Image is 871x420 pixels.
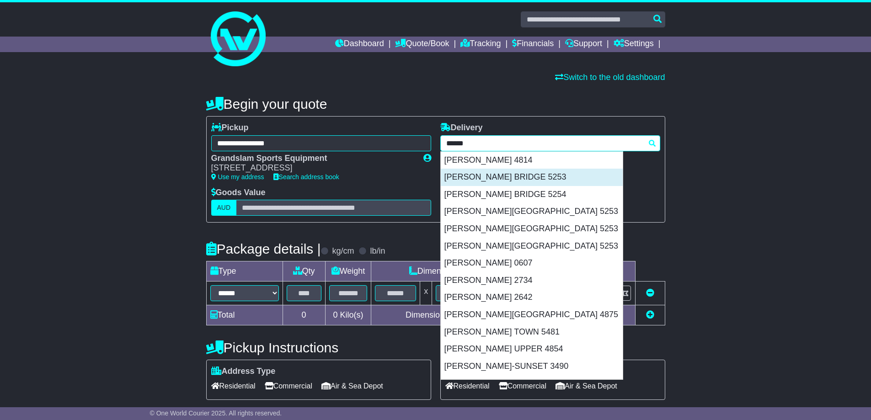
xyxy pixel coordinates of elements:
[206,96,665,112] h4: Begin your quote
[325,305,371,325] td: Kilo(s)
[335,37,384,52] a: Dashboard
[512,37,554,52] a: Financials
[371,261,541,282] td: Dimensions (L x W x H)
[420,282,432,305] td: x
[211,379,256,393] span: Residential
[206,340,431,355] h4: Pickup Instructions
[321,379,383,393] span: Air & Sea Depot
[460,37,501,52] a: Tracking
[370,246,385,256] label: lb/in
[614,37,654,52] a: Settings
[441,220,623,238] div: [PERSON_NAME][GEOGRAPHIC_DATA] 5253
[445,379,490,393] span: Residential
[206,241,321,256] h4: Package details |
[333,310,337,319] span: 0
[499,379,546,393] span: Commercial
[211,188,266,198] label: Goods Value
[441,238,623,255] div: [PERSON_NAME][GEOGRAPHIC_DATA] 5253
[441,255,623,272] div: [PERSON_NAME] 0607
[441,289,623,306] div: [PERSON_NAME] 2642
[441,324,623,341] div: [PERSON_NAME] TOWN 5481
[441,152,623,169] div: [PERSON_NAME] 4814
[441,272,623,289] div: [PERSON_NAME] 2734
[206,305,283,325] td: Total
[283,305,325,325] td: 0
[565,37,602,52] a: Support
[440,135,660,151] typeahead: Please provide city
[150,409,282,417] span: © One World Courier 2025. All rights reserved.
[646,288,654,298] a: Remove this item
[441,358,623,375] div: [PERSON_NAME]-SUNSET 3490
[265,379,312,393] span: Commercial
[325,261,371,282] td: Weight
[395,37,449,52] a: Quote/Book
[555,73,665,82] a: Switch to the old dashboard
[206,261,283,282] td: Type
[556,379,617,393] span: Air & Sea Depot
[441,306,623,324] div: [PERSON_NAME][GEOGRAPHIC_DATA] 4875
[211,173,264,181] a: Use my address
[440,123,483,133] label: Delivery
[441,203,623,220] div: [PERSON_NAME][GEOGRAPHIC_DATA] 5253
[273,173,339,181] a: Search address book
[211,200,237,216] label: AUD
[441,169,623,186] div: [PERSON_NAME] BRIDGE 5253
[646,310,654,319] a: Add new item
[332,246,354,256] label: kg/cm
[441,375,623,392] div: MURRAYDALE 3586
[211,367,276,377] label: Address Type
[211,123,249,133] label: Pickup
[211,154,414,164] div: Grandslam Sports Equipment
[371,305,541,325] td: Dimensions in Centimetre(s)
[441,340,623,358] div: [PERSON_NAME] UPPER 4854
[211,163,414,173] div: [STREET_ADDRESS]
[441,186,623,203] div: [PERSON_NAME] BRIDGE 5254
[283,261,325,282] td: Qty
